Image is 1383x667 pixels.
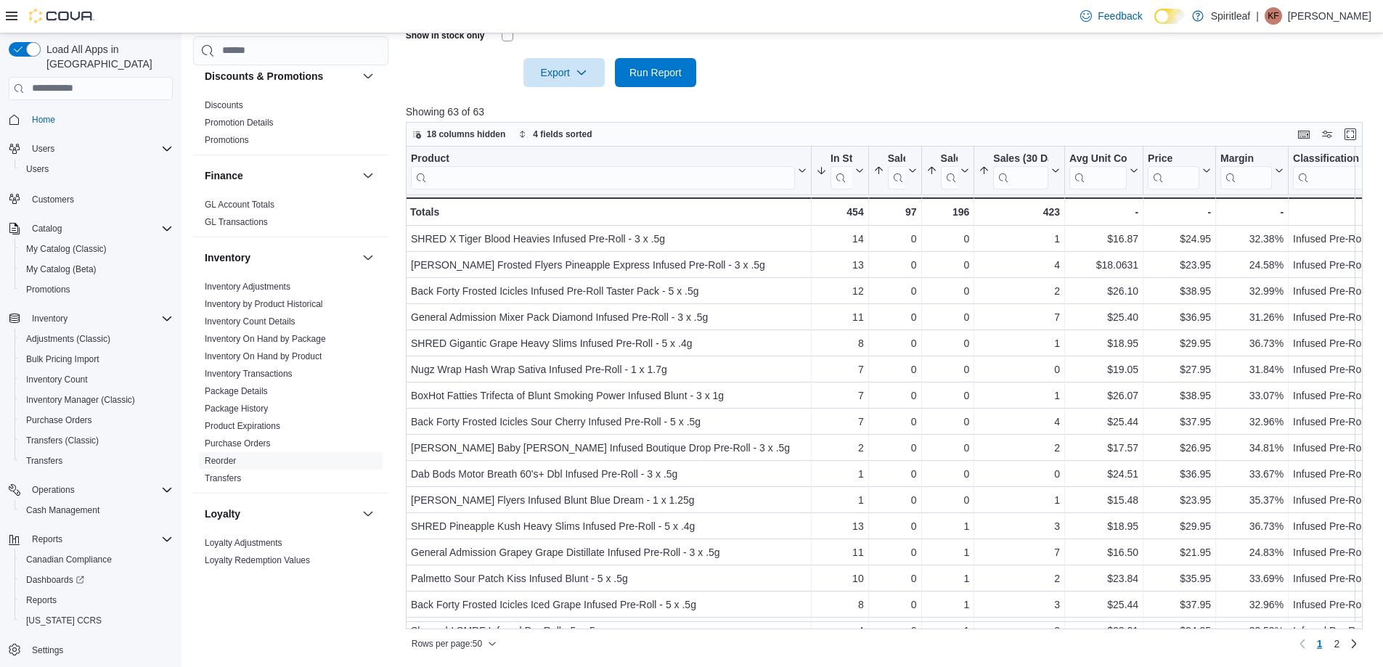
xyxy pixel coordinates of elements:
[513,126,597,143] button: 4 fields sorted
[411,413,807,430] div: Back Forty Frosted Icicles Sour Cherry Infused Pre-Roll - 5 x .5g
[205,117,274,128] span: Promotion Details
[873,335,916,352] div: 0
[979,335,1060,352] div: 1
[1293,152,1379,189] div: Classification
[979,152,1060,189] button: Sales (30 Days)
[1069,230,1138,247] div: $16.87
[26,353,99,365] span: Bulk Pricing Import
[926,465,969,483] div: 0
[873,361,916,378] div: 0
[406,30,485,41] label: Show in stock only
[1098,9,1142,23] span: Feedback
[1069,152,1138,189] button: Avg Unit Cost
[523,58,605,87] button: Export
[873,387,916,404] div: 0
[26,481,81,499] button: Operations
[26,111,61,128] a: Home
[1318,126,1336,143] button: Display options
[1069,282,1138,300] div: $26.10
[979,230,1060,247] div: 1
[205,507,240,521] h3: Loyalty
[979,413,1060,430] div: 4
[205,168,243,183] h3: Finance
[1220,361,1284,378] div: 31.84%
[32,223,62,234] span: Catalog
[1293,152,1379,166] div: Classification
[20,592,62,609] a: Reports
[205,135,249,145] a: Promotions
[816,256,864,274] div: 13
[816,439,864,457] div: 2
[816,387,864,404] div: 7
[1220,413,1284,430] div: 32.96%
[1069,256,1138,274] div: $18.0631
[887,152,905,189] div: Sales (7 Days)
[993,152,1048,166] div: Sales (30 Days)
[1074,1,1148,30] a: Feedback
[1069,439,1138,457] div: $17.57
[205,368,293,380] span: Inventory Transactions
[193,278,388,493] div: Inventory
[940,152,958,189] div: Sales (14 Days)
[1345,635,1363,652] a: Next page
[3,529,179,549] button: Reports
[407,126,512,143] button: 18 columns hidden
[20,281,76,298] a: Promotions
[427,128,506,140] span: 18 columns hidden
[15,279,179,300] button: Promotions
[205,351,322,361] a: Inventory On Hand by Product
[26,189,173,208] span: Customers
[20,571,173,589] span: Dashboards
[20,432,105,449] a: Transfers (Classic)
[20,160,173,178] span: Users
[20,351,173,368] span: Bulk Pricing Import
[26,140,173,157] span: Users
[993,152,1048,189] div: Sales (30 Days)
[26,504,99,516] span: Cash Management
[26,220,68,237] button: Catalog
[926,308,969,326] div: 0
[20,351,105,368] a: Bulk Pricing Import
[1148,152,1211,189] button: Price
[20,612,107,629] a: [US_STATE] CCRS
[940,152,958,166] div: Sales (14 Days)
[1220,256,1284,274] div: 24.58%
[873,230,916,247] div: 0
[193,196,388,237] div: Finance
[205,369,293,379] a: Inventory Transactions
[1220,282,1284,300] div: 32.99%
[20,502,105,519] a: Cash Management
[26,374,88,385] span: Inventory Count
[205,250,356,265] button: Inventory
[1328,632,1345,655] a: Page 2 of 2
[205,420,280,432] span: Product Expirations
[205,333,326,345] span: Inventory On Hand by Package
[816,335,864,352] div: 8
[20,160,54,178] a: Users
[887,152,905,166] div: Sales (7 Days)
[1211,7,1250,25] p: Spiritleaf
[20,261,173,278] span: My Catalog (Beta)
[32,484,75,496] span: Operations
[1265,7,1282,25] div: Kendra F
[3,639,179,660] button: Settings
[816,152,864,189] button: In Stock Qty
[26,481,173,499] span: Operations
[32,143,54,155] span: Users
[979,387,1060,404] div: 1
[20,551,173,568] span: Canadian Compliance
[3,188,179,209] button: Customers
[26,641,173,659] span: Settings
[20,412,98,429] a: Purchase Orders
[15,159,179,179] button: Users
[20,592,173,609] span: Reports
[26,284,70,295] span: Promotions
[20,391,141,409] a: Inventory Manager (Classic)
[831,152,852,189] div: In Stock Qty
[1148,152,1199,189] div: Price
[205,555,310,565] a: Loyalty Redemption Values
[1220,152,1284,189] button: Margin
[1154,24,1155,25] span: Dark Mode
[15,329,179,349] button: Adjustments (Classic)
[1220,387,1284,404] div: 33.07%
